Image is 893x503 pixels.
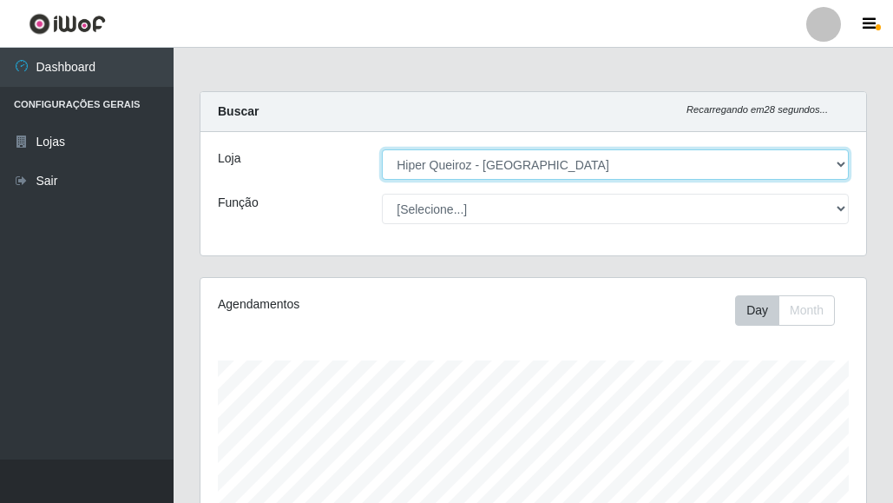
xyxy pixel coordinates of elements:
[735,295,849,326] div: Toolbar with button groups
[29,13,106,35] img: CoreUI Logo
[218,194,259,212] label: Função
[218,149,240,168] label: Loja
[686,104,828,115] i: Recarregando em 28 segundos...
[735,295,835,326] div: First group
[218,104,259,118] strong: Buscar
[218,295,465,314] div: Agendamentos
[778,295,835,326] button: Month
[735,295,779,326] button: Day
